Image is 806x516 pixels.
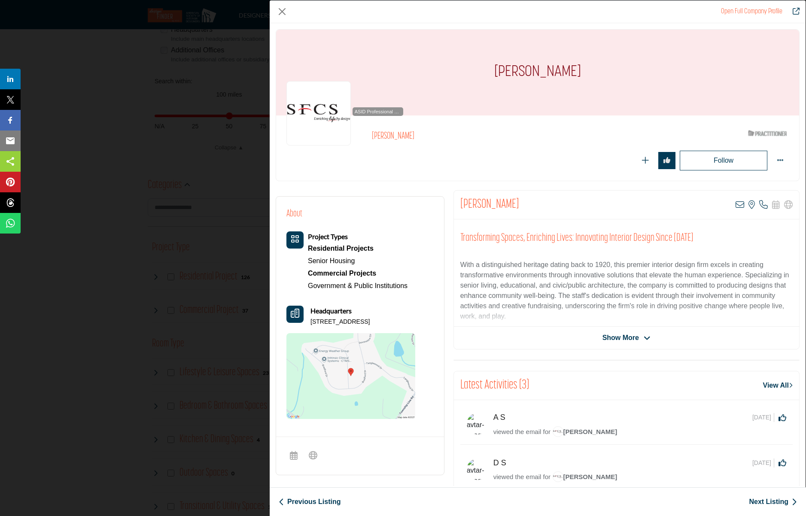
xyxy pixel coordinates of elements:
a: Government & Public Institutions [308,282,408,289]
button: More Options [772,152,789,169]
b: Project Types [308,232,348,240]
div: Involve the design, construction, or renovation of spaces used for business purposes such as offi... [308,267,408,280]
h2: James Landis [460,197,519,212]
button: Category Icon [286,231,304,249]
a: Redirect to james-landis [787,6,800,17]
img: avtar-image [467,413,488,440]
a: Senior Housing [308,257,355,264]
span: viewed the email for [493,428,551,435]
a: Commercial Projects [308,267,408,280]
p: [STREET_ADDRESS] [310,318,370,326]
a: Redirect to james-landis [721,8,782,15]
h2: Transforming Spaces, Enriching Lives: Innovating Interior Design Since [DATE] [460,232,793,245]
img: james-landis logo [286,81,351,146]
h2: Latest Activities (3) [460,378,529,393]
a: Previous Listing [279,497,341,507]
img: avtar-image [467,458,488,486]
span: [DATE] [752,458,774,467]
img: Location Map [286,333,415,419]
a: image[PERSON_NAME] [553,472,617,483]
div: Types of projects range from simple residential renovations to highly complex commercial initiati... [308,242,408,255]
h5: D S [493,458,514,468]
span: [DATE] [752,413,774,422]
b: Headquarters [310,306,352,316]
span: [PERSON_NAME] [553,428,617,435]
span: viewed the email for [493,473,551,480]
a: Project Types [308,233,348,240]
a: Next Listing [749,497,797,507]
a: image[PERSON_NAME] [553,427,617,438]
h2: About [286,207,302,221]
img: image [553,471,563,482]
i: Click to Like this activity [779,414,786,422]
img: ASID Qualified Practitioners [748,128,787,139]
button: Headquarter icon [286,306,304,323]
i: Click to Like this activity [779,459,786,467]
span: ASID Professional Practitioner [354,108,401,115]
button: Redirect to login page [637,152,654,169]
button: Redirect to login page [658,152,675,169]
a: Residential Projects [308,242,408,255]
button: Close [276,5,289,18]
img: image [553,426,563,437]
button: Redirect to login [680,151,767,170]
span: Show More [602,333,639,343]
h5: A S [493,413,514,422]
p: With a distinguished heritage dating back to 1920, this premier interior design firm excels in cr... [460,260,793,322]
h1: [PERSON_NAME] [494,30,581,115]
h2: [PERSON_NAME] [372,131,608,142]
span: [PERSON_NAME] [553,473,617,480]
a: View All [763,380,793,391]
